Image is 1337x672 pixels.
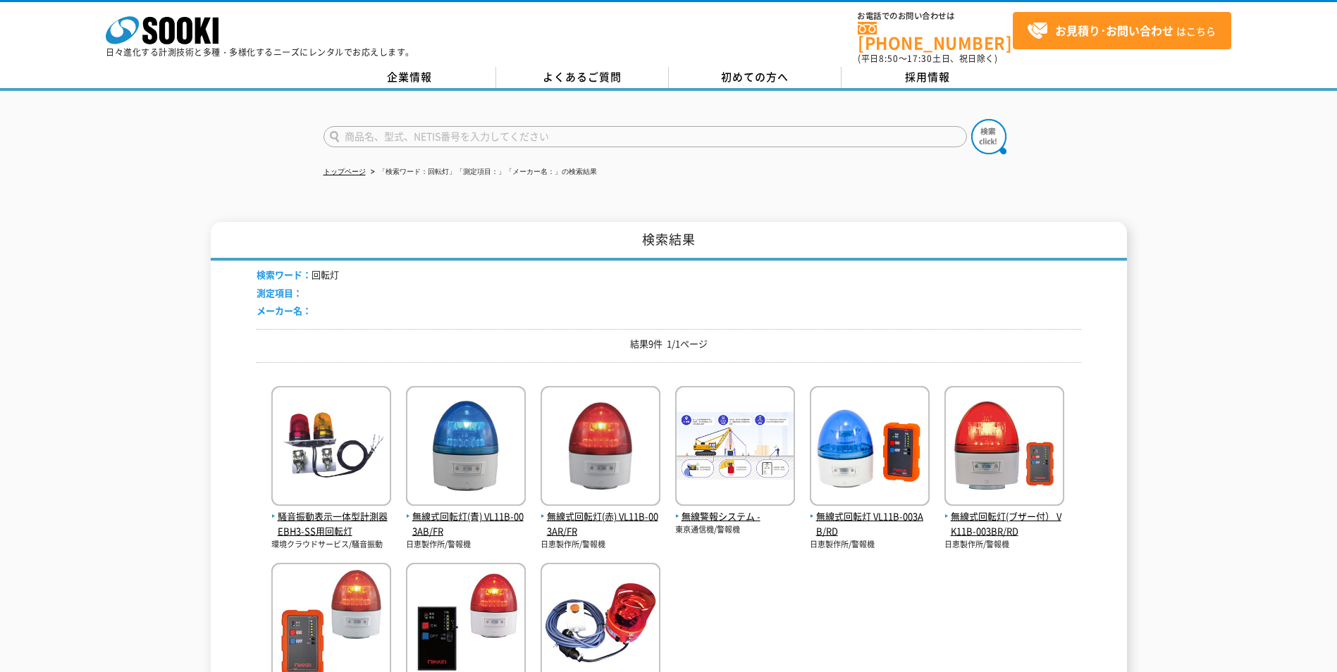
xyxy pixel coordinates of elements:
img: VL11B-003AR/FR [541,386,660,509]
span: (平日 ～ 土日、祝日除く) [858,52,997,65]
p: 東京通信機/警報機 [675,524,795,536]
a: トップページ [324,168,366,175]
a: 騒音振動表示一体型計測器 EBH3-SS用回転灯 [271,494,391,538]
a: 無線式回転灯(青) VL11B-003AB/FR [406,494,526,538]
a: 無線式回転灯(赤) VL11B-003AR/FR [541,494,660,538]
p: 日々進化する計測技術と多種・多様化するニーズにレンタルでお応えします。 [106,48,414,56]
span: メーカー名： [257,304,312,317]
a: 採用情報 [842,67,1014,88]
a: 無線警報システム - [675,494,795,524]
span: 17:30 [907,52,932,65]
span: はこちら [1027,20,1216,42]
strong: お見積り･お問い合わせ [1055,22,1173,39]
a: [PHONE_NUMBER] [858,22,1013,51]
a: 無線式回転灯 VL11B-003AB/RD [810,494,930,538]
img: btn_search.png [971,119,1006,154]
span: 無線式回転灯(赤) VL11B-003AR/FR [541,509,660,539]
span: 8:50 [879,52,899,65]
img: VK11B-003BR/RD [944,386,1064,509]
img: - [675,386,795,509]
span: 騒音振動表示一体型計測器 EBH3-SS用回転灯 [271,509,391,539]
input: 商品名、型式、NETIS番号を入力してください [324,126,967,147]
p: 日恵製作所/警報機 [944,539,1064,551]
p: 日恵製作所/警報機 [406,539,526,551]
img: EBH3-SS用回転灯 [271,386,391,509]
p: 日恵製作所/警報機 [810,539,930,551]
p: 環境クラウドサービス/騒音振動 [271,539,391,551]
img: VL11B-003AB/FR [406,386,526,509]
li: 回転灯 [257,268,339,282]
a: お見積り･お問い合わせはこちら [1013,12,1231,49]
span: お電話でのお問い合わせは [858,12,1013,20]
span: 無線式回転灯(青) VL11B-003AB/FR [406,509,526,539]
span: 無線式回転灯 VL11B-003AB/RD [810,509,930,539]
li: 「検索ワード：回転灯」「測定項目：」「メーカー名：」の検索結果 [368,165,597,180]
a: よくあるご質問 [496,67,669,88]
span: 無線警報システム - [675,509,795,524]
a: 企業情報 [324,67,496,88]
span: 初めての方へ [721,69,789,85]
p: 日恵製作所/警報機 [541,539,660,551]
a: 無線式回転灯(ブザー付） VK11B-003BR/RD [944,494,1064,538]
a: 初めての方へ [669,67,842,88]
p: 結果9件 1/1ページ [257,337,1081,351]
span: 検索ワード： [257,268,312,281]
span: 測定項目： [257,286,302,299]
img: VL11B-003AB/RD [810,386,930,509]
h1: 検索結果 [211,222,1127,261]
span: 無線式回転灯(ブザー付） VK11B-003BR/RD [944,509,1064,539]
